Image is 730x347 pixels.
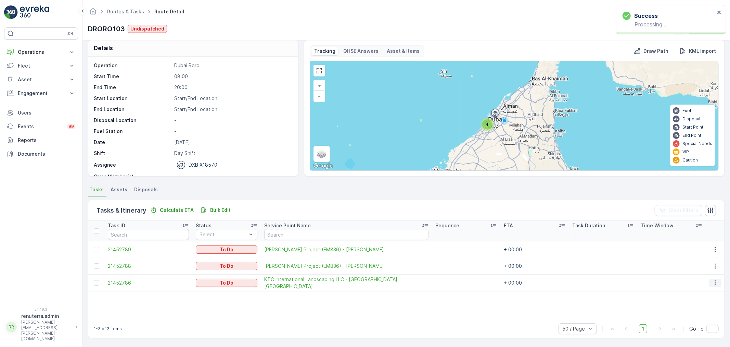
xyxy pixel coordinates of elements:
button: Clear Filters [655,205,702,216]
button: Bulk Edit [198,206,233,214]
a: Documents [4,147,78,161]
span: 4 [486,122,489,127]
td: + 00:00 [500,274,569,291]
p: ⌘B [66,31,73,36]
a: 21452786 [108,279,189,286]
img: logo_light-DOdMpM7g.png [20,5,49,19]
p: Details [94,44,113,52]
p: Disposal [682,116,700,122]
p: Start Time [94,73,171,80]
p: Fuel Station [94,128,171,135]
p: Asset [18,76,64,83]
input: Search [108,229,189,240]
td: + 00:00 [500,258,569,274]
div: 0 [310,61,718,170]
p: Engagement [18,90,64,97]
p: Users [18,109,75,116]
p: Special Needs [682,141,712,146]
button: Operations [4,45,78,59]
a: Wade Adams Project (EM836) - Nad Al Sheba [264,246,428,253]
p: To Do [220,279,233,286]
p: Crew Member(s) [94,173,171,180]
a: Layers [314,146,329,161]
p: Day Shift [174,150,291,157]
span: + [318,83,321,88]
span: Tasks [89,186,104,193]
p: To Do [220,263,233,270]
div: Toggle Row Selected [94,247,99,252]
span: 1 [639,324,647,333]
p: Shift [94,150,171,157]
div: Toggle Row Selected [94,280,99,286]
p: - [174,128,291,135]
button: Undispatched [128,25,167,33]
p: VIP [682,149,689,155]
p: - [174,173,291,180]
p: Operation [94,62,171,69]
a: Wade Adams Project (EM836) - Nad Al Sheba [264,263,428,270]
p: Clear Filters [668,207,698,214]
p: Events [18,123,63,130]
button: close [717,10,722,16]
button: To Do [196,246,257,254]
p: Task Duration [572,222,605,229]
p: KML Import [689,48,716,55]
button: Calculate ETA [148,206,196,214]
p: 20:00 [174,84,291,91]
div: RR [6,322,17,333]
a: Users [4,106,78,120]
span: [PERSON_NAME] Project (EM836) - [PERSON_NAME] [264,246,428,253]
img: Google [312,161,334,170]
span: KTC International Landscaping LLC - [GEOGRAPHIC_DATA], [GEOGRAPHIC_DATA] [264,276,428,290]
span: v 1.49.3 [4,307,78,311]
p: Select [200,231,247,238]
a: Zoom Out [314,91,324,101]
p: DRORO103 [88,24,125,34]
img: logo [4,5,18,19]
p: - [174,117,291,124]
p: Draw Path [643,48,668,55]
p: Assignee [94,161,116,168]
p: Calculate ETA [160,207,194,214]
p: Caution [682,157,698,163]
p: Start Location [94,95,171,102]
p: Fuel [682,108,691,113]
span: − [318,93,321,99]
p: Undispatched [130,25,164,32]
span: 21452789 [108,246,189,253]
p: QHSE Answers [344,48,379,55]
p: End Point [682,133,701,138]
p: DXB X18570 [189,161,217,168]
p: Reports [18,137,75,144]
div: 4 [481,118,494,131]
p: To Do [220,246,233,253]
p: Status [196,222,212,229]
p: Bulk Edit [210,207,231,214]
p: Task ID [108,222,125,229]
a: 21452788 [108,263,189,270]
td: + 00:00 [500,241,569,258]
a: Zoom In [314,81,324,91]
p: End Location [94,106,171,113]
button: Engagement [4,86,78,100]
p: End Time [94,84,171,91]
p: Disposal Location [94,117,171,124]
span: Assets [111,186,127,193]
a: Reports [4,133,78,147]
p: Start/End Location [174,106,291,113]
a: Routes & Tasks [107,9,144,14]
span: Disposals [134,186,158,193]
p: 99 [68,124,74,129]
p: Fleet [18,62,64,69]
button: KML Import [677,47,719,55]
p: Tracking [314,48,335,55]
p: Date [94,139,171,146]
p: Asset & Items [387,48,420,55]
p: Documents [18,151,75,157]
p: Tasks & Itinerary [97,206,146,215]
h3: Success [634,12,658,20]
input: Search [264,229,428,240]
p: 1-3 of 3 items [94,326,122,332]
